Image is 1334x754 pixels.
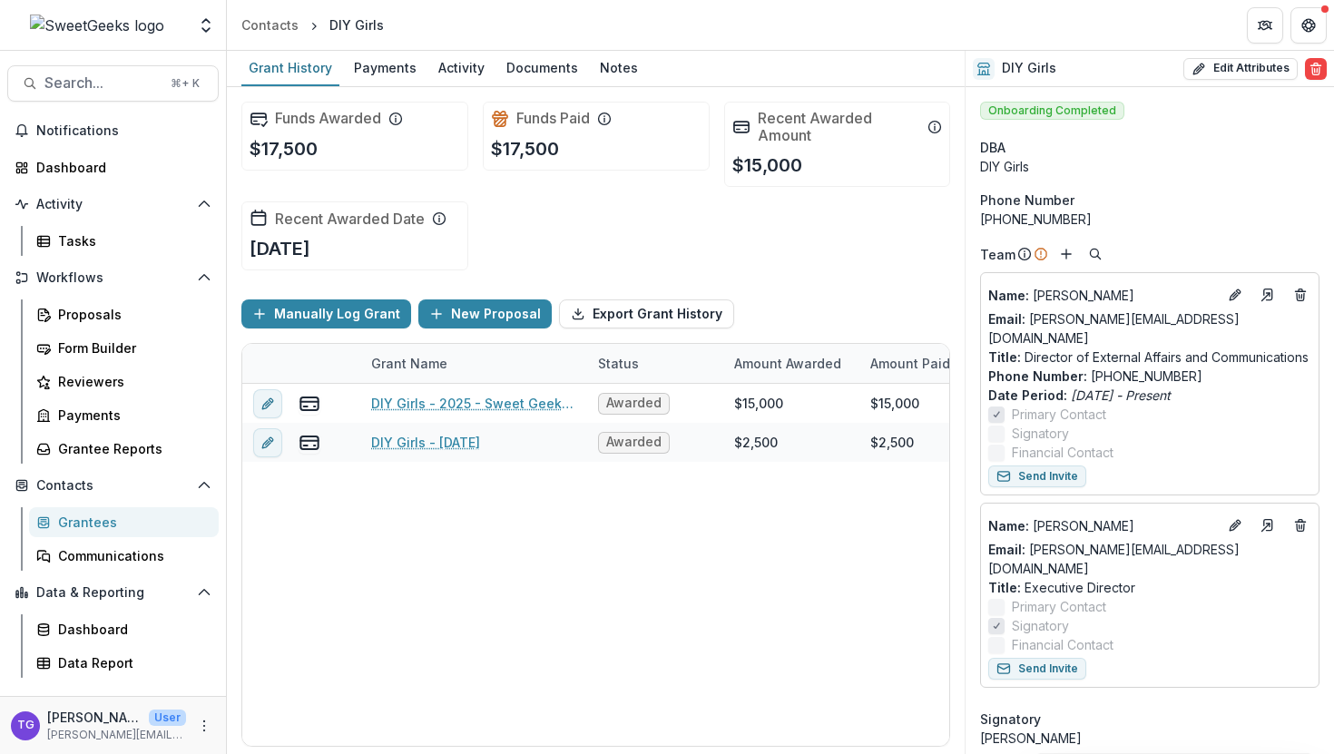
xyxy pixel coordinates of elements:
[44,74,160,92] span: Search...
[587,354,650,373] div: Status
[234,12,306,38] a: Contacts
[559,299,734,328] button: Export Grant History
[167,73,203,93] div: ⌘ + K
[360,344,587,383] div: Grant Name
[241,15,299,34] div: Contacts
[275,211,425,228] h2: Recent Awarded Date
[606,435,662,450] span: Awarded
[1290,284,1311,306] button: Deletes
[988,540,1311,578] a: Email: [PERSON_NAME][EMAIL_ADDRESS][DOMAIN_NAME]
[988,387,1067,403] span: Date Period :
[980,138,1005,157] span: DBA
[1012,635,1113,654] span: Financial Contact
[988,368,1087,384] span: Phone Number :
[36,123,211,139] span: Notifications
[1055,243,1077,265] button: Add
[870,433,914,452] div: $2,500
[499,51,585,86] a: Documents
[7,190,219,219] button: Open Activity
[980,210,1319,229] div: [PHONE_NUMBER]
[980,102,1124,120] span: Onboarding Completed
[47,708,142,727] p: [PERSON_NAME]
[1002,61,1056,76] h2: DIY Girls
[47,727,186,743] p: [PERSON_NAME][EMAIL_ADDRESS][DOMAIN_NAME]
[58,305,204,324] div: Proposals
[988,518,1029,534] span: Name :
[1071,387,1171,403] i: [DATE] - Present
[36,585,190,601] span: Data & Reporting
[723,344,859,383] div: Amount Awarded
[1012,597,1106,616] span: Primary Contact
[30,15,164,36] img: SweetGeeks logo
[250,235,310,262] p: [DATE]
[29,434,219,464] a: Grantee Reports
[58,546,204,565] div: Communications
[988,367,1311,386] p: [PHONE_NUMBER]
[758,110,921,144] h2: Recent Awarded Amount
[58,513,204,532] div: Grantees
[299,393,320,415] button: view-payments
[36,158,204,177] div: Dashboard
[593,51,645,86] a: Notes
[241,51,339,86] a: Grant History
[606,396,662,411] span: Awarded
[1224,284,1246,306] button: Edit
[275,110,381,127] h2: Funds Awarded
[1084,243,1106,265] button: Search
[1247,7,1283,44] button: Partners
[859,344,996,383] div: Amount Paid
[593,54,645,81] div: Notes
[1012,616,1069,635] span: Signatory
[329,15,384,34] div: DIY Girls
[58,338,204,357] div: Form Builder
[988,578,1311,597] p: Executive Director
[988,286,1217,305] p: [PERSON_NAME]
[1012,405,1106,424] span: Primary Contact
[980,191,1074,210] span: Phone Number
[988,286,1217,305] a: Name: [PERSON_NAME]
[29,226,219,256] a: Tasks
[1290,514,1311,536] button: Deletes
[7,471,219,500] button: Open Contacts
[371,394,576,413] a: DIY Girls - 2025 - Sweet Geeks Foundation Grant Application
[587,344,723,383] div: Status
[988,465,1086,487] button: Send Invite
[734,394,783,413] div: $15,000
[58,372,204,391] div: Reviewers
[253,428,282,457] button: edit
[241,54,339,81] div: Grant History
[29,400,219,430] a: Payments
[1253,511,1282,540] a: Go to contact
[234,12,391,38] nav: breadcrumb
[988,580,1021,595] span: Title :
[980,729,1319,748] div: [PERSON_NAME]
[988,311,1025,327] span: Email:
[58,406,204,425] div: Payments
[29,367,219,397] a: Reviewers
[371,433,480,452] a: DIY Girls - [DATE]
[980,157,1319,176] div: DIY Girls
[870,394,919,413] div: $15,000
[7,263,219,292] button: Open Workflows
[1012,443,1113,462] span: Financial Contact
[253,389,282,418] button: edit
[58,439,204,458] div: Grantee Reports
[29,614,219,644] a: Dashboard
[347,54,424,81] div: Payments
[988,348,1311,367] p: Director of External Affairs and Communications
[17,720,34,731] div: Theresa Gartland
[241,299,411,328] button: Manually Log Grant
[360,354,458,373] div: Grant Name
[29,648,219,678] a: Data Report
[299,432,320,454] button: view-payments
[1305,58,1327,80] button: Delete
[988,658,1086,680] button: Send Invite
[7,116,219,145] button: Notifications
[980,245,1015,264] p: Team
[29,299,219,329] a: Proposals
[7,152,219,182] a: Dashboard
[347,51,424,86] a: Payments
